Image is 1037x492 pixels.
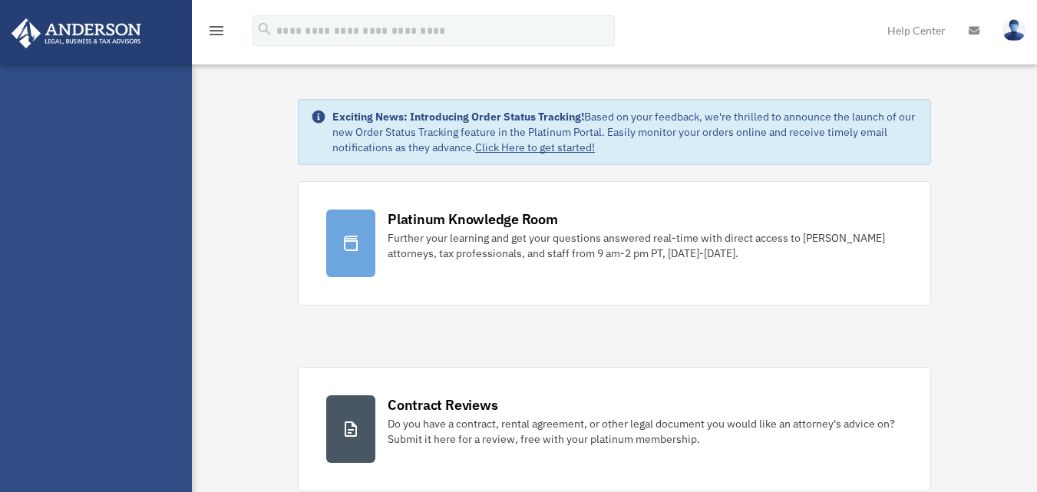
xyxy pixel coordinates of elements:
a: Click Here to get started! [475,140,595,154]
a: Platinum Knowledge Room Further your learning and get your questions answered real-time with dire... [298,181,931,305]
strong: Exciting News: Introducing Order Status Tracking! [332,110,584,124]
div: Further your learning and get your questions answered real-time with direct access to [PERSON_NAM... [388,230,903,261]
i: menu [207,21,226,40]
div: Do you have a contract, rental agreement, or other legal document you would like an attorney's ad... [388,416,903,447]
a: Contract Reviews Do you have a contract, rental agreement, or other legal document you would like... [298,367,931,491]
div: Based on your feedback, we're thrilled to announce the launch of our new Order Status Tracking fe... [332,109,918,155]
i: search [256,21,273,38]
div: Platinum Knowledge Room [388,210,558,229]
img: Anderson Advisors Platinum Portal [7,18,146,48]
a: menu [207,27,226,40]
img: User Pic [1002,19,1025,41]
div: Contract Reviews [388,395,497,414]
